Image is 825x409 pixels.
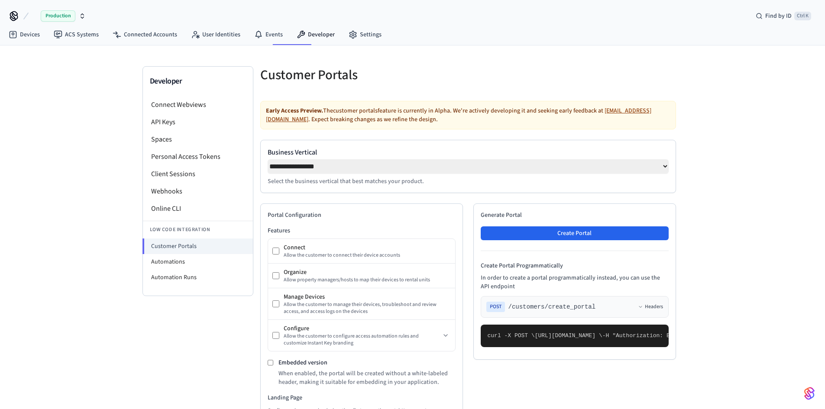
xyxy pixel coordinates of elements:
div: The customer portals feature is currently in Alpha. We're actively developing it and seeking earl... [260,101,676,129]
span: POST [486,302,505,312]
button: Create Portal [481,226,669,240]
a: Events [247,27,290,42]
div: Find by IDCtrl K [749,8,818,24]
span: [URL][DOMAIN_NAME] \ [535,332,602,339]
span: Find by ID [765,12,792,20]
li: Spaces [143,131,253,148]
span: -H "Authorization: Bearer seam_api_key_123456" \ [602,332,764,339]
div: Organize [284,268,451,277]
li: Personal Access Tokens [143,148,253,165]
span: curl -X POST \ [488,332,535,339]
h2: Portal Configuration [268,211,456,219]
h2: Generate Portal [481,211,669,219]
li: Automations [143,254,253,270]
a: ACS Systems [47,27,106,42]
span: /customers/create_portal [508,303,596,311]
div: Allow the customer to manage their devices, troubleshoot and review access, and access logs on th... [284,301,451,315]
li: Client Sessions [143,165,253,183]
div: Allow the customer to configure access automation rules and customize Instant Key branding [284,333,440,347]
li: Customer Portals [142,238,253,254]
li: Webhooks [143,183,253,200]
div: Configure [284,324,440,333]
p: Select the business vertical that best matches your product. [268,177,669,186]
strong: Early Access Preview. [266,106,323,115]
div: Allow property managers/hosts to map their devices to rental units [284,277,451,283]
span: Production [41,10,75,22]
h3: Landing Page [268,393,456,402]
p: In order to create a portal programmatically instead, you can use the API endpoint [481,274,669,291]
div: Connect [284,243,451,252]
h5: Customer Portals [260,66,463,84]
h3: Developer [150,75,246,87]
li: Online CLI [143,200,253,217]
a: Connected Accounts [106,27,184,42]
div: Manage Devices [284,293,451,301]
a: Developer [290,27,342,42]
a: [EMAIL_ADDRESS][DOMAIN_NAME] [266,106,651,124]
span: Ctrl K [794,12,811,20]
h4: Create Portal Programmatically [481,261,669,270]
li: API Keys [143,113,253,131]
li: Connect Webviews [143,96,253,113]
label: Business Vertical [268,147,669,158]
a: User Identities [184,27,247,42]
img: SeamLogoGradient.69752ec5.svg [804,386,815,400]
a: Devices [2,27,47,42]
li: Automation Runs [143,270,253,285]
div: Allow the customer to connect their device accounts [284,252,451,259]
h3: Features [268,226,456,235]
li: Low Code Integration [143,221,253,238]
button: Headers [638,303,663,310]
label: Embedded version [278,358,327,367]
p: When enabled, the portal will be created without a white-labeled header, making it suitable for e... [278,369,456,386]
a: Settings [342,27,388,42]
